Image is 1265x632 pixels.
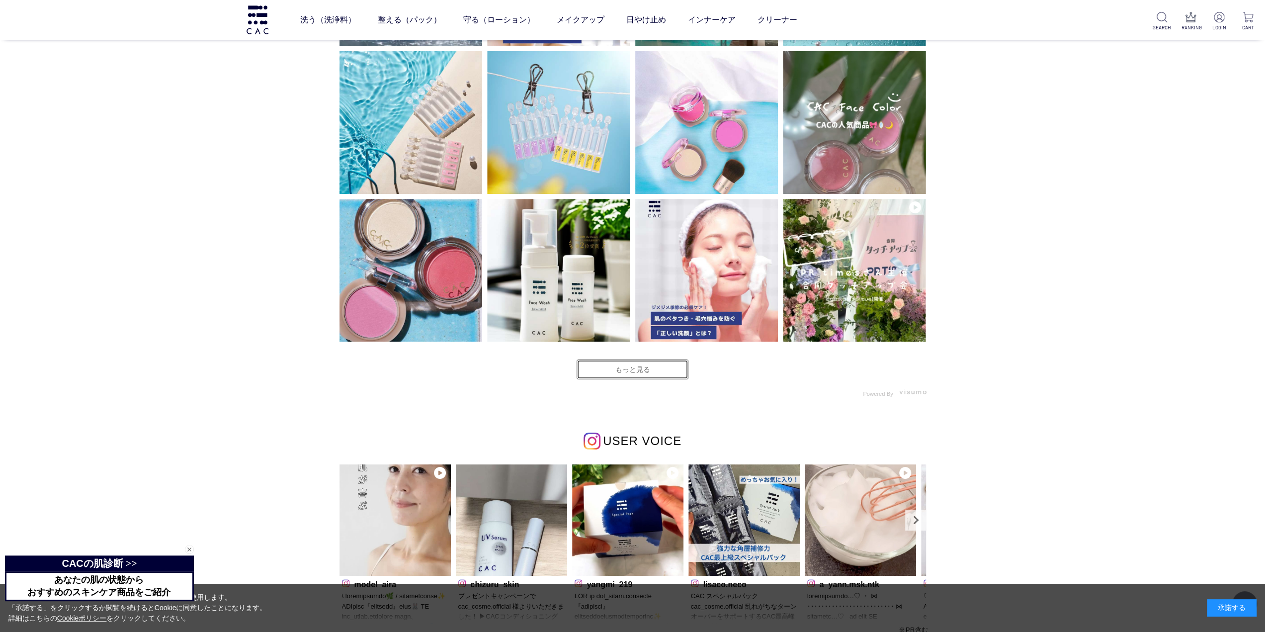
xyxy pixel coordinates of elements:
[805,464,916,576] img: Photo by a_yann.msk.ntk
[688,6,736,34] a: インナーケア
[1207,599,1257,617] div: 承諾する
[577,360,688,379] a: もっと見る
[584,433,600,450] img: インスタグラムのロゴ
[575,578,681,589] p: yangmi_219
[487,51,630,194] img: Photo by cac_cosme.official
[339,199,483,342] img: Photo by cac_cosme.official
[557,6,604,34] a: メイクアップ
[463,6,535,34] a: 守る（ローション）
[378,6,441,34] a: 整える（パック）
[8,592,267,624] div: 当サイトでは、お客様へのサービス向上のためにCookieを使用します。 「承諾する」をクリックするか閲覧を続けるとCookieに同意したことになります。 詳細はこちらの をクリックしてください。
[487,199,630,342] img: Photo by cac_cosme.official
[899,389,927,395] img: visumo
[1181,12,1200,31] a: RANKING
[758,6,797,34] a: クリーナー
[924,578,1030,589] p: waniwanippp
[603,434,681,448] span: USER VOICE
[339,51,483,194] img: Photo by cac_cosme.official
[691,578,797,589] p: lisaco.neco
[1153,12,1171,31] a: SEARCH
[1210,24,1228,31] p: LOGIN
[807,578,914,589] p: a_yann.msk.ntk
[635,199,778,342] img: Photo by cac_cosme.official
[458,578,565,589] p: chizuru_skin
[1239,12,1257,31] a: CART
[57,614,107,622] a: Cookieポリシー
[688,464,800,576] img: Photo by lisaco.neco
[300,6,356,34] a: 洗う（洗浄料）
[1153,24,1171,31] p: SEARCH
[572,464,683,576] img: Photo by yangmi_219
[342,578,448,589] p: model_aira
[339,464,451,576] img: Photo by model_aira
[921,464,1032,576] img: Photo by waniwanippp
[905,510,926,531] a: Next
[626,6,666,34] a: 日やけ止め
[456,464,567,576] img: Photo by chizuru_skin
[1210,12,1228,31] a: LOGIN
[783,199,926,342] img: Photo by cac_cosme.official
[1181,24,1200,31] p: RANKING
[635,51,778,194] img: Photo by cac_cosme.official
[245,5,270,34] img: logo
[1239,24,1257,31] p: CART
[863,391,893,397] span: Powered By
